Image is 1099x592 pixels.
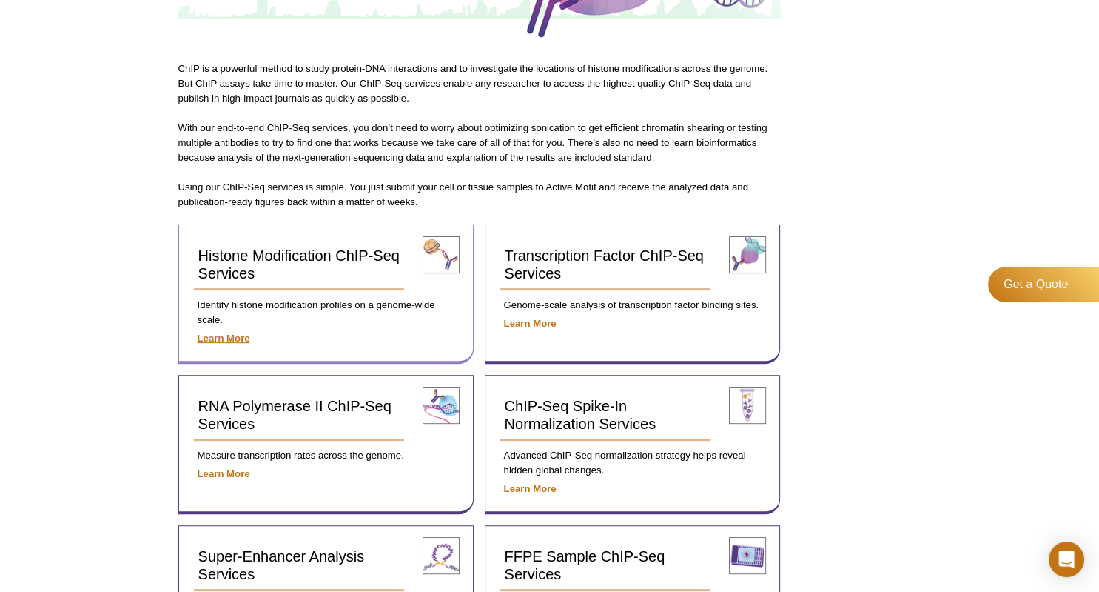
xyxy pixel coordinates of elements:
[194,390,405,441] a: RNA Polymerase II ChIP-Seq Services
[1049,542,1084,577] div: Open Intercom Messenger
[178,121,781,165] p: With our end-to-end ChIP-Seq services, you don’t need to worry about optimizing sonication to get...
[505,247,704,282] span: Transcription Factor ChIP-Seq Services
[729,537,766,574] img: FFPE ChIP-Seq
[423,537,460,574] img: ChIP-Seq super-enhancer analysis
[198,398,391,432] span: RNA Polymerase II ChIP-Seq Services
[194,541,405,591] a: Super-Enhancer Analysis Services
[500,390,711,441] a: ChIP-Seq Spike-In Normalization Services
[198,468,250,479] a: Learn More
[505,548,665,582] span: FFPE Sample ChIP-Seq Services
[505,398,656,432] span: ChIP-Seq Spike-In Normalization Services
[500,541,711,591] a: FFPE Sample ChIP-Seq Services
[500,240,711,290] a: Transcription Factor ChIP-Seq Services
[178,61,781,106] p: ChIP is a powerful method to study protein-DNA interactions and to investigate the locations of h...
[729,387,766,424] img: ChIP-Seq spike-in normalization
[194,298,458,327] p: Identify histone modification profiles on a genome-wide scale.
[500,448,764,478] p: Advanced ChIP-Seq normalization strategy helps reveal hidden global changes.
[729,236,766,273] img: transcription factor ChIP-Seq
[988,267,1099,302] a: Get a Quote
[500,298,764,313] p: Genome-scale analysis of transcription factor binding sites.
[198,548,365,582] span: Super-Enhancer Analysis Services
[178,180,781,210] p: Using our ChIP-Seq services is simple. You just submit your cell or tissue samples to Active Moti...
[194,240,405,290] a: Histone Modification ChIP-Seq Services
[423,387,460,424] img: RNA pol II ChIP-Seq
[504,483,557,494] a: Learn More
[198,247,400,282] span: Histone Modification ChIP-Seq Services
[198,333,250,344] a: Learn More
[423,236,460,273] img: histone modification ChIP-Seq
[504,318,557,329] a: Learn More
[194,448,458,463] p: Measure transcription rates across the genome.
